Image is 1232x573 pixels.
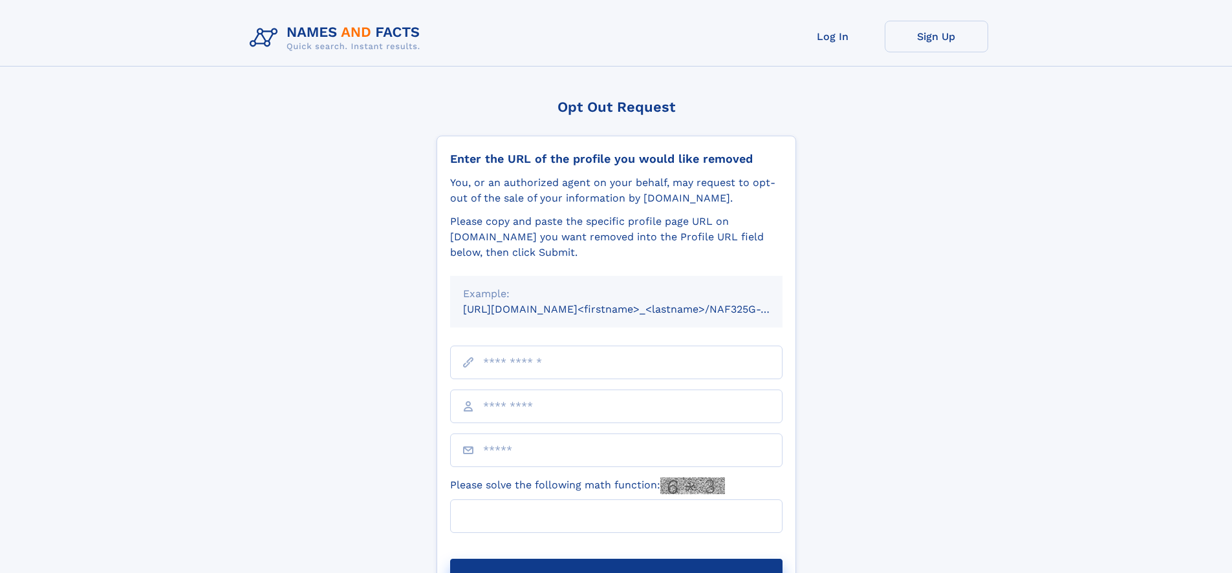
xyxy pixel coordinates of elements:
[781,21,885,52] a: Log In
[450,214,783,260] div: Please copy and paste the specific profile page URL on [DOMAIN_NAME] you want removed into the Pr...
[463,303,807,315] small: [URL][DOMAIN_NAME]<firstname>_<lastname>/NAF325G-xxxxxxxx
[244,21,431,56] img: Logo Names and Facts
[450,477,725,494] label: Please solve the following math function:
[450,175,783,206] div: You, or an authorized agent on your behalf, may request to opt-out of the sale of your informatio...
[450,152,783,166] div: Enter the URL of the profile you would like removed
[437,99,796,115] div: Opt Out Request
[463,286,770,302] div: Example:
[885,21,988,52] a: Sign Up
